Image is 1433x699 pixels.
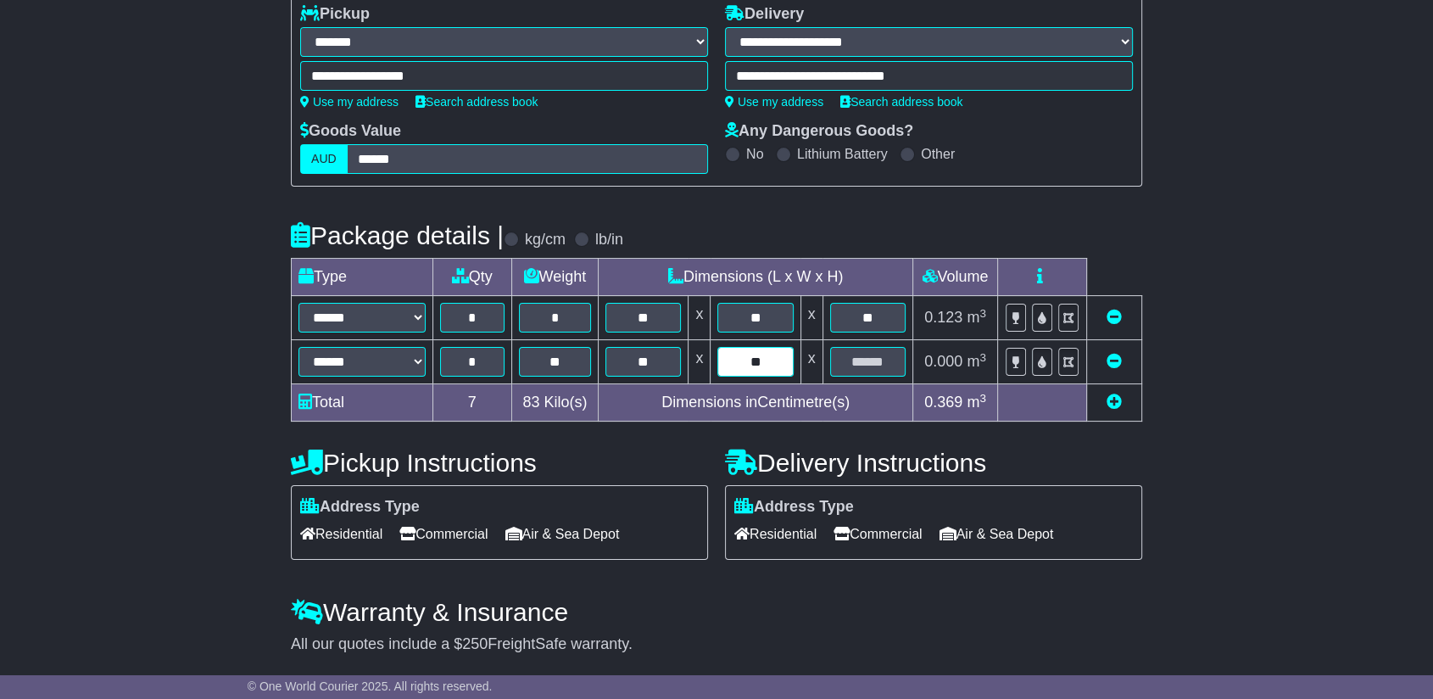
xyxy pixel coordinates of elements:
td: Volume [912,259,997,296]
label: Any Dangerous Goods? [725,122,913,141]
label: lb/in [595,231,623,249]
span: m [967,309,986,326]
a: Add new item [1107,394,1122,411]
td: x [689,340,711,384]
sup: 3 [979,351,986,364]
td: x [689,296,711,340]
a: Use my address [725,95,823,109]
h4: Warranty & Insurance [291,598,1142,626]
h4: Pickup Instructions [291,449,708,477]
td: x [800,340,822,384]
span: 0.000 [924,353,962,370]
h4: Package details | [291,221,504,249]
span: Air & Sea Depot [505,521,620,547]
a: Search address book [415,95,538,109]
label: kg/cm [525,231,566,249]
td: Kilo(s) [511,384,599,422]
label: Delivery [725,5,804,24]
label: Address Type [300,498,420,517]
span: Commercial [834,521,922,547]
td: Dimensions in Centimetre(s) [599,384,913,422]
span: Air & Sea Depot [940,521,1054,547]
span: 0.369 [924,394,962,411]
span: 0.123 [924,309,962,326]
label: No [746,146,763,162]
span: Residential [300,521,382,547]
a: Use my address [300,95,399,109]
span: m [967,394,986,411]
label: Address Type [734,498,854,517]
label: Other [921,146,955,162]
span: Residential [734,521,817,547]
label: Pickup [300,5,370,24]
span: © One World Courier 2025. All rights reserved. [248,679,493,693]
span: 83 [522,394,539,411]
div: All our quotes include a $ FreightSafe warranty. [291,635,1142,654]
td: 7 [433,384,512,422]
label: Lithium Battery [797,146,888,162]
span: 250 [462,635,488,652]
td: Qty [433,259,512,296]
a: Search address book [840,95,962,109]
td: Dimensions (L x W x H) [599,259,913,296]
span: m [967,353,986,370]
a: Remove this item [1107,353,1122,370]
td: x [800,296,822,340]
span: Commercial [399,521,488,547]
td: Type [292,259,433,296]
td: Total [292,384,433,422]
h4: Delivery Instructions [725,449,1142,477]
label: AUD [300,144,348,174]
a: Remove this item [1107,309,1122,326]
label: Goods Value [300,122,401,141]
sup: 3 [979,392,986,405]
sup: 3 [979,307,986,320]
td: Weight [511,259,599,296]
